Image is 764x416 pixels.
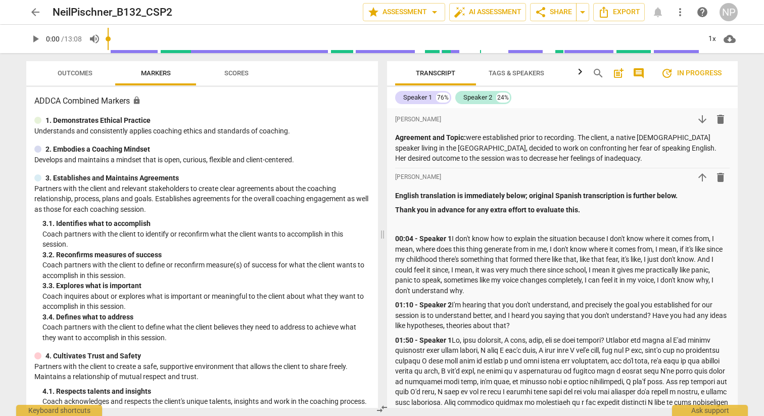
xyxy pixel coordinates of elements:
div: Speaker 1 [403,93,432,103]
span: delete [714,171,727,183]
span: arrow_drop_down [428,6,441,18]
button: Add summary [610,65,627,81]
span: Export [598,6,640,18]
button: Move up [693,168,711,187]
strong: 01:50 - Speaker 1 [395,336,452,344]
span: arrow_drop_down [577,6,589,18]
strong: Agreement and Topic: [395,133,466,142]
span: Assessment [367,6,441,18]
p: 1. Demonstrates Ethical Practice [45,115,151,126]
p: Coach partners with the client to identify or reconfirm what the client wants to accomplish in th... [42,229,370,250]
p: 3. Establishes and Maintains Agreements [45,173,179,183]
span: comment [633,67,645,79]
button: Play [26,30,44,48]
span: cloud_download [724,33,736,45]
p: 4. Cultivates Trust and Safety [45,351,141,361]
div: Speaker 2 [463,93,492,103]
button: AI Assessment [449,3,526,21]
p: I'm hearing that you don't understand, and precisely the goal you established for our session is ... [395,300,730,331]
span: compare_arrows [376,403,388,415]
p: Understands and consistently applies coaching ethics and standards of coaching. [34,126,370,136]
p: 2. Embodies a Coaching Mindset [45,144,150,155]
button: Show/Hide comments [631,65,647,81]
a: Help [693,3,711,21]
span: volume_up [88,33,101,45]
p: were established prior to recording. The client, a native [DEMOGRAPHIC_DATA] speaker living in th... [395,132,730,164]
div: 76% [436,93,450,103]
div: Ask support [672,405,748,416]
p: Develops and maintains a mindset that is open, curious, flexible and client-centered. [34,155,370,165]
button: NP [720,3,738,21]
div: 4. 1. Respects talents and insights [42,386,370,397]
div: 3. 2. Reconfirms measures of success [42,250,370,260]
p: Partners with the client and relevant stakeholders to create clear agreements about the coaching ... [34,183,370,215]
span: Outcomes [58,69,92,77]
div: Keyboard shortcuts [16,405,102,416]
span: arrow_downward [696,113,708,125]
button: Share [530,3,577,21]
span: more_vert [674,6,686,18]
span: search [592,67,604,79]
span: Share [535,6,572,18]
button: Volume [85,30,104,48]
h2: NeilPischner_B132_CSP2 [53,6,172,19]
div: 3. 1. Identifies what to accomplish [42,218,370,229]
p: Coach partners with the client to define what the client believes they need to address to achieve... [42,322,370,343]
span: Tags & Speakers [489,69,544,77]
span: play_arrow [29,33,41,45]
span: Markers [141,69,171,77]
p: I don't know how to explain the situation because I don't know where it comes from, I mean, where... [395,234,730,296]
span: update [661,67,673,79]
span: delete [714,113,727,125]
span: arrow_upward [696,171,708,183]
strong: 00:04 - Speaker 1 [395,235,452,243]
span: [PERSON_NAME] [395,115,441,124]
strong: English translation is immediately below; original Spanish transcription is further below. [395,192,678,200]
span: share [535,6,547,18]
div: 24% [496,93,510,103]
span: post_add [612,67,625,79]
button: Sharing summary [576,3,589,21]
span: Assessment is enabled for this document. The competency model is locked and follows the assessmen... [132,96,141,105]
button: Review is in progress [653,63,730,83]
p: Coach acknowledges and respects the client's unique talents, insights and work in the coaching pr... [42,396,370,407]
p: Partners with the client to create a safe, supportive environment that allows the client to share... [34,361,370,382]
h3: ADDCA Combined Markers [34,95,370,107]
div: 1x [702,31,722,47]
button: Export [593,3,645,21]
span: 0:00 [46,35,60,43]
span: Transcript [416,69,455,77]
button: Move down [693,110,711,128]
span: Scores [224,69,249,77]
button: Search [590,65,606,81]
span: AI Assessment [454,6,521,18]
span: auto_fix_high [454,6,466,18]
div: 3. 3. Explores what is important [42,281,370,291]
span: arrow_back [29,6,41,18]
strong: 01:10 - Speaker 2 [395,301,452,309]
p: Coach partners with the client to define or reconfirm measure(s) of success for what the client w... [42,260,370,281]
span: In progress [661,67,722,79]
span: help [696,6,708,18]
span: [PERSON_NAME] [395,173,441,181]
span: star [367,6,379,18]
span: / 13:08 [61,35,82,43]
p: Coach inquires about or explores what is important or meaningful to the client about what they wa... [42,291,370,312]
div: 3. 4. Defines what to address [42,312,370,322]
button: Assessment [363,3,445,21]
strong: Thank you in advance for any extra effort to evaluate this. [395,206,580,214]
